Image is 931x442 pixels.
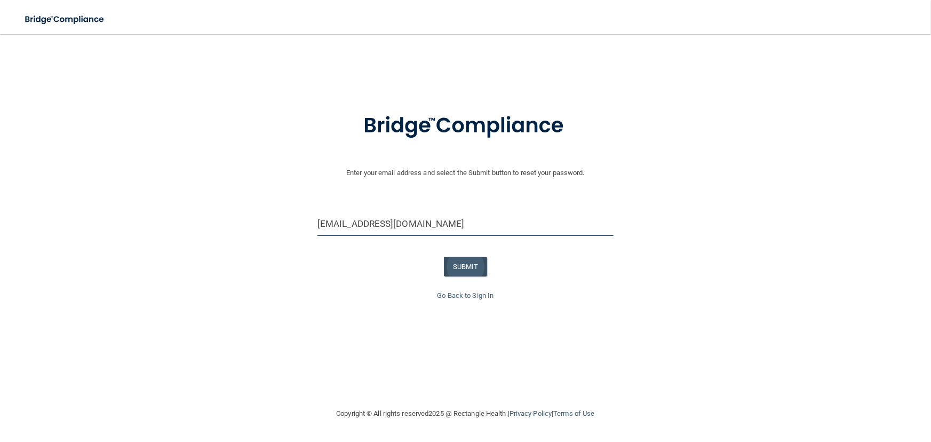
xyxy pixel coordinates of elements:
[16,9,114,30] img: bridge_compliance_login_screen.278c3ca4.svg
[553,409,594,417] a: Terms of Use
[746,366,918,409] iframe: Drift Widget Chat Controller
[444,257,487,277] button: SUBMIT
[510,409,552,417] a: Privacy Policy
[317,212,614,236] input: Email
[271,397,661,431] div: Copyright © All rights reserved 2025 @ Rectangle Health | |
[437,291,494,299] a: Go Back to Sign In
[341,98,590,154] img: bridge_compliance_login_screen.278c3ca4.svg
